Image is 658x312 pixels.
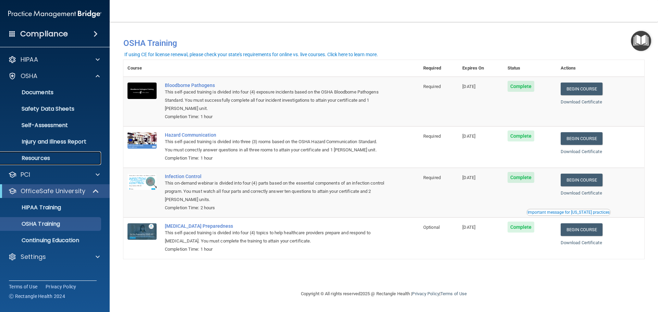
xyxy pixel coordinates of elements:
[259,283,509,305] div: Copyright © All rights reserved 2025 @ Rectangle Health | |
[165,113,385,121] div: Completion Time: 1 hour
[165,204,385,212] div: Completion Time: 2 hours
[4,89,98,96] p: Documents
[4,122,98,129] p: Self-Assessment
[124,52,378,57] div: If using CE for license renewal, please check your state's requirements for online vs. live cours...
[165,223,385,229] a: [MEDICAL_DATA] Preparedness
[21,171,30,179] p: PCI
[423,175,441,180] span: Required
[21,55,38,64] p: HIPAA
[8,7,101,21] img: PMB logo
[123,38,644,48] h4: OSHA Training
[8,253,100,261] a: Settings
[165,179,385,204] div: This on-demand webinar is divided into four (4) parts based on the essential components of an inf...
[561,223,602,236] a: Begin Course
[165,83,385,88] a: Bloodborne Pathogens
[8,187,99,195] a: OfficeSafe University
[508,81,535,92] span: Complete
[561,190,602,196] a: Download Certificate
[527,210,610,214] div: Important message for [US_STATE] practices
[46,283,76,290] a: Privacy Policy
[4,138,98,145] p: Injury and Illness Report
[123,51,379,58] button: If using CE for license renewal, please check your state's requirements for online vs. live cours...
[462,134,475,139] span: [DATE]
[631,31,651,51] button: Open Resource Center
[165,154,385,162] div: Completion Time: 1 hour
[9,293,65,300] span: Ⓒ Rectangle Health 2024
[557,60,644,77] th: Actions
[440,291,467,296] a: Terms of Use
[561,83,602,95] a: Begin Course
[508,130,535,141] span: Complete
[4,237,98,244] p: Continuing Education
[8,72,100,80] a: OSHA
[423,84,441,89] span: Required
[561,149,602,154] a: Download Certificate
[419,60,458,77] th: Required
[462,84,475,89] span: [DATE]
[9,283,37,290] a: Terms of Use
[561,132,602,145] a: Begin Course
[165,132,385,138] a: Hazard Communication
[508,172,535,183] span: Complete
[20,29,68,39] h4: Compliance
[526,209,611,216] button: Read this if you are a dental practitioner in the state of CA
[165,229,385,245] div: This self-paced training is divided into four (4) topics to help healthcare providers prepare and...
[8,171,100,179] a: PCI
[503,60,557,77] th: Status
[561,240,602,245] a: Download Certificate
[423,134,441,139] span: Required
[4,105,98,112] p: Safety Data Sheets
[458,60,503,77] th: Expires On
[508,222,535,233] span: Complete
[423,225,440,230] span: Optional
[165,88,385,113] div: This self-paced training is divided into four (4) exposure incidents based on the OSHA Bloodborne...
[123,60,161,77] th: Course
[21,72,38,80] p: OSHA
[561,99,602,104] a: Download Certificate
[4,204,61,211] p: HIPAA Training
[165,138,385,154] div: This self-paced training is divided into three (3) rooms based on the OSHA Hazard Communication S...
[561,174,602,186] a: Begin Course
[462,175,475,180] span: [DATE]
[8,55,100,64] a: HIPAA
[412,291,439,296] a: Privacy Policy
[21,187,85,195] p: OfficeSafe University
[462,225,475,230] span: [DATE]
[165,174,385,179] a: Infection Control
[4,221,60,227] p: OSHA Training
[21,253,46,261] p: Settings
[4,155,98,162] p: Resources
[165,245,385,253] div: Completion Time: 1 hour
